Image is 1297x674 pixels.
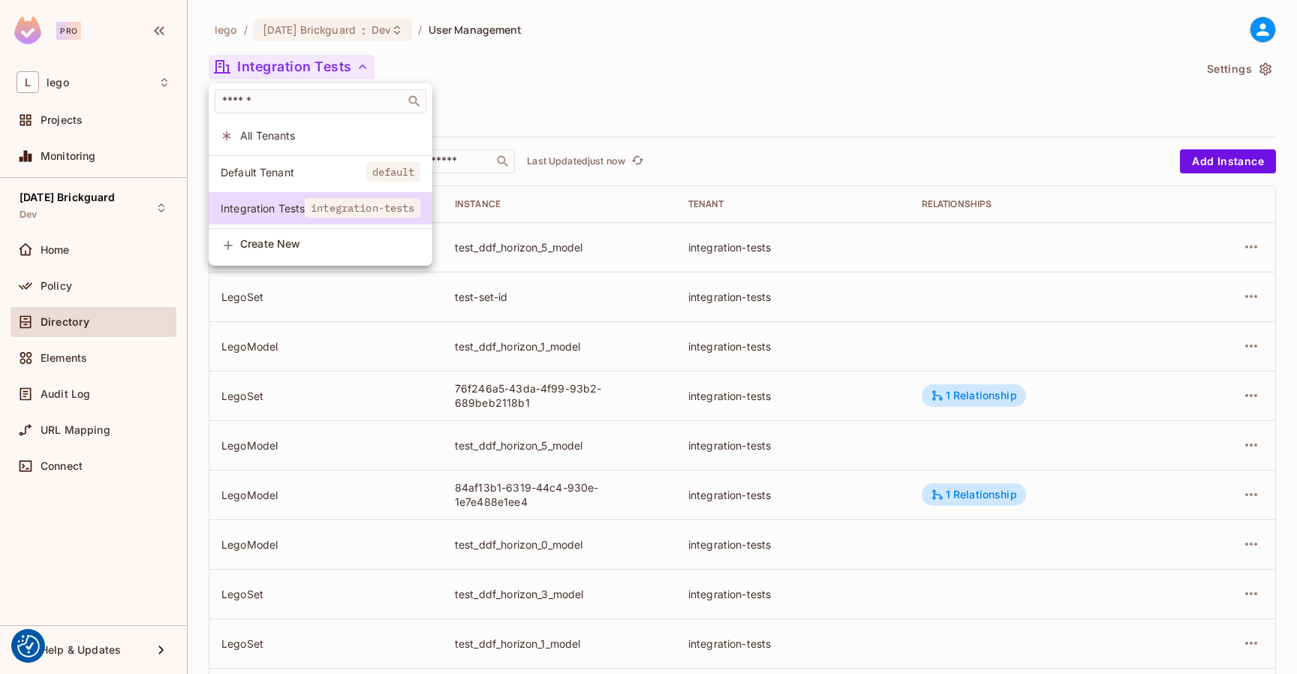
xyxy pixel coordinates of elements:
[221,201,305,215] span: Integration Tests
[366,162,421,182] span: default
[240,238,420,250] span: Create New
[240,128,420,143] span: All Tenants
[17,635,40,657] img: Revisit consent button
[221,165,366,179] span: Default Tenant
[209,156,432,188] div: Show only users with a role in this tenant: Default Tenant
[17,635,40,657] button: Consent Preferences
[305,198,420,218] span: integration-tests
[209,192,432,224] div: Show only users with a role in this tenant: Integration Tests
